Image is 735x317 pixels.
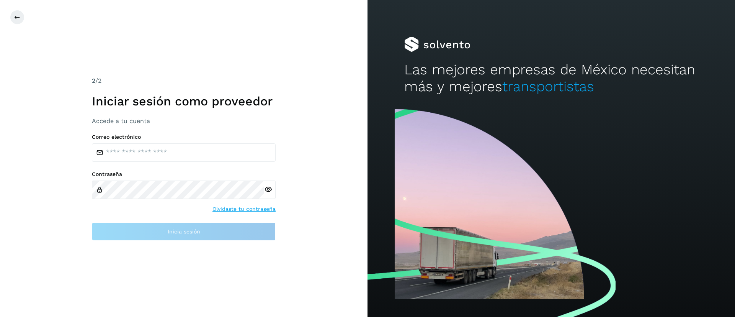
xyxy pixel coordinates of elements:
[92,171,276,177] label: Contraseña
[168,229,200,234] span: Inicia sesión
[502,78,594,95] span: transportistas
[92,117,276,125] h3: Accede a tu cuenta
[212,205,276,213] a: Olvidaste tu contraseña
[404,61,698,95] h2: Las mejores empresas de México necesitan más y mejores
[92,77,95,84] span: 2
[92,76,276,85] div: /2
[92,134,276,140] label: Correo electrónico
[92,94,276,108] h1: Iniciar sesión como proveedor
[92,222,276,241] button: Inicia sesión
